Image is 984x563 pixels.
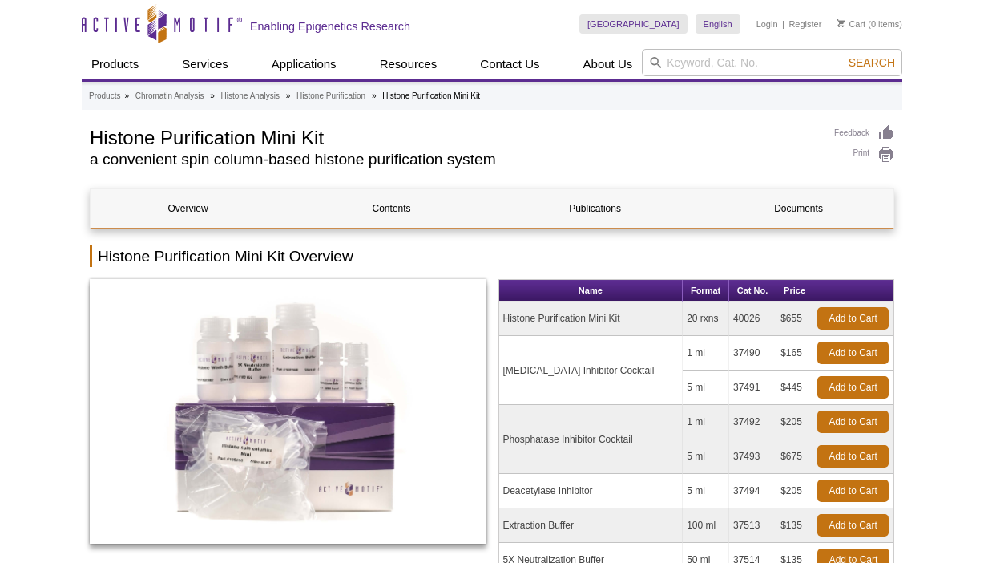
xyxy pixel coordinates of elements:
span: Search [849,56,895,69]
li: » [124,91,129,100]
a: Overview [91,189,285,228]
a: Products [82,49,148,79]
a: English [696,14,740,34]
td: 40026 [729,302,776,336]
li: (0 items) [837,14,902,34]
li: Histone Purification Mini Kit [382,91,480,100]
a: Add to Cart [817,342,889,364]
td: 37491 [729,371,776,405]
a: Contact Us [470,49,549,79]
h2: Enabling Epigenetics Research [250,19,410,34]
td: Extraction Buffer [499,508,684,543]
a: Register [788,18,821,30]
th: Cat No. [729,280,776,302]
td: $205 [776,474,813,508]
td: 100 ml [683,508,729,543]
a: Contents [294,189,489,228]
h2: Histone Purification Mini Kit Overview [90,245,894,267]
td: 1 ml [683,336,729,371]
td: 5 ml [683,439,729,474]
td: $135 [776,508,813,543]
td: 20 rxns [683,302,729,336]
li: » [372,91,377,100]
td: 5 ml [683,474,729,508]
td: Phosphatase Inhibitor Cocktail [499,405,684,474]
a: Feedback [834,124,894,142]
li: » [210,91,215,100]
h1: Histone Purification Mini Kit [90,124,818,148]
input: Keyword, Cat. No. [642,49,902,76]
a: Products [89,89,120,103]
a: About Us [574,49,643,79]
a: Login [756,18,778,30]
a: Add to Cart [817,376,889,399]
button: Search [844,55,900,70]
td: $205 [776,405,813,439]
a: Add to Cart [817,445,889,468]
td: 1 ml [683,405,729,439]
td: 37492 [729,405,776,439]
h2: a convenient spin column-based histone purification system [90,152,818,167]
td: $655 [776,302,813,336]
td: 37513 [729,508,776,543]
a: Services [172,49,238,79]
th: Format [683,280,729,302]
td: $675 [776,439,813,474]
img: Histone Purification Mini Kit [90,279,486,544]
th: Name [499,280,684,302]
img: Your Cart [837,19,845,27]
td: Deacetylase Inhibitor [499,474,684,508]
li: » [286,91,291,100]
a: Histone Purification [296,89,365,103]
td: 37494 [729,474,776,508]
a: Print [834,146,894,164]
td: 37493 [729,439,776,474]
a: Chromatin Analysis [135,89,204,103]
a: Add to Cart [817,307,889,330]
td: 5 ml [683,371,729,405]
td: 37490 [729,336,776,371]
td: $445 [776,371,813,405]
a: Applications [262,49,346,79]
td: Histone Purification Mini Kit [499,302,684,336]
a: Add to Cart [817,514,889,537]
a: Cart [837,18,865,30]
a: [GEOGRAPHIC_DATA] [579,14,688,34]
th: Price [776,280,813,302]
td: $165 [776,336,813,371]
a: Documents [701,189,896,228]
a: Add to Cart [817,480,889,502]
a: Resources [370,49,447,79]
a: Add to Cart [817,411,889,433]
a: Publications [498,189,692,228]
li: | [782,14,784,34]
a: Histone Analysis [221,89,280,103]
td: [MEDICAL_DATA] Inhibitor Cocktail [499,336,684,405]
